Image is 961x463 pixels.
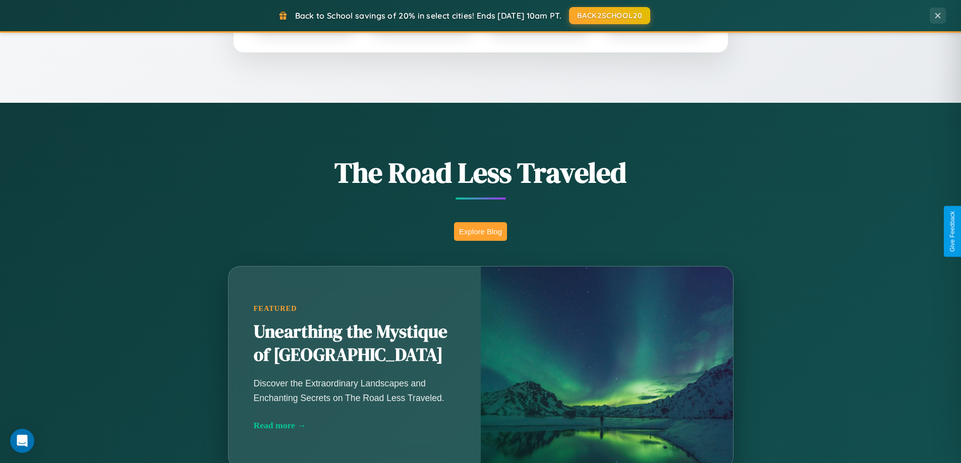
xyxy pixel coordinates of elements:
[10,429,34,453] div: Open Intercom Messenger
[254,320,456,367] h2: Unearthing the Mystique of [GEOGRAPHIC_DATA]
[254,420,456,431] div: Read more →
[178,153,783,192] h1: The Road Less Traveled
[949,211,956,252] div: Give Feedback
[569,7,650,24] button: BACK2SCHOOL20
[254,376,456,405] p: Discover the Extraordinary Landscapes and Enchanting Secrets on The Road Less Traveled.
[295,11,561,21] span: Back to School savings of 20% in select cities! Ends [DATE] 10am PT.
[454,222,507,241] button: Explore Blog
[254,304,456,313] div: Featured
